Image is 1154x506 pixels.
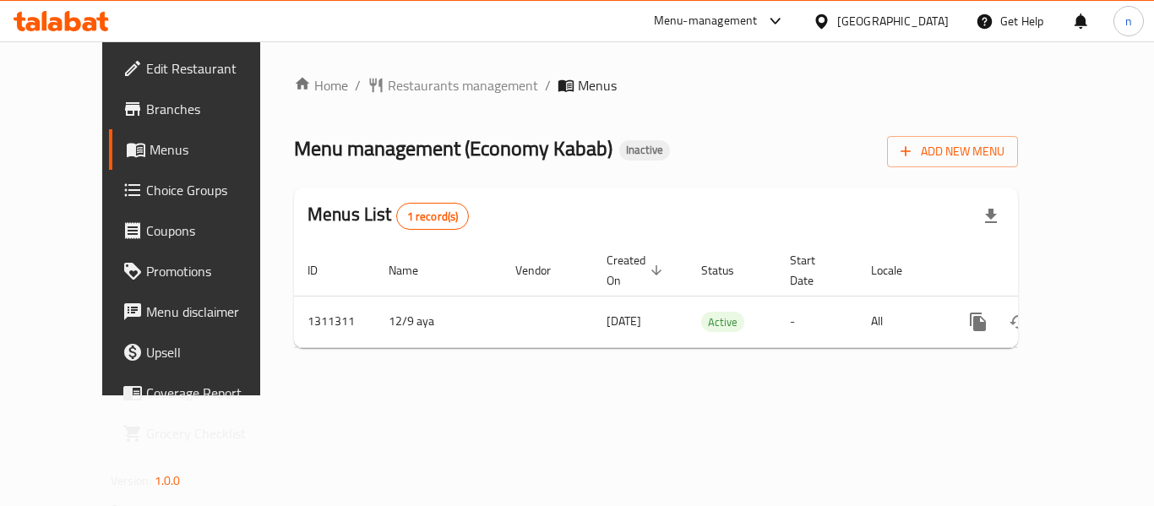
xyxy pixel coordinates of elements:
[155,470,181,492] span: 1.0.0
[355,75,361,95] li: /
[146,261,281,281] span: Promotions
[146,58,281,79] span: Edit Restaurant
[294,129,612,167] span: Menu management ( Economy Kabab )
[109,291,295,332] a: Menu disclaimer
[999,302,1039,342] button: Change Status
[109,413,295,454] a: Grocery Checklist
[146,220,281,241] span: Coupons
[619,140,670,161] div: Inactive
[146,302,281,322] span: Menu disclaimer
[146,180,281,200] span: Choice Groups
[545,75,551,95] li: /
[109,129,295,170] a: Menus
[515,260,573,280] span: Vendor
[111,470,152,492] span: Version:
[294,245,1134,348] table: enhanced table
[388,75,538,95] span: Restaurants management
[397,209,469,225] span: 1 record(s)
[308,260,340,280] span: ID
[971,196,1011,237] div: Export file
[857,296,944,347] td: All
[375,296,502,347] td: 12/9 aya
[776,296,857,347] td: -
[607,250,667,291] span: Created On
[607,310,641,332] span: [DATE]
[146,99,281,119] span: Branches
[109,89,295,129] a: Branches
[944,245,1134,297] th: Actions
[578,75,617,95] span: Menus
[654,11,758,31] div: Menu-management
[790,250,837,291] span: Start Date
[109,48,295,89] a: Edit Restaurant
[367,75,538,95] a: Restaurants management
[109,332,295,373] a: Upsell
[871,260,924,280] span: Locale
[146,423,281,443] span: Grocery Checklist
[150,139,281,160] span: Menus
[1125,12,1132,30] span: n
[389,260,440,280] span: Name
[701,313,744,332] span: Active
[837,12,949,30] div: [GEOGRAPHIC_DATA]
[901,141,1004,162] span: Add New Menu
[294,75,1018,95] nav: breadcrumb
[109,210,295,251] a: Coupons
[294,75,348,95] a: Home
[109,251,295,291] a: Promotions
[958,302,999,342] button: more
[619,143,670,157] span: Inactive
[308,202,469,230] h2: Menus List
[146,342,281,362] span: Upsell
[701,260,756,280] span: Status
[294,296,375,347] td: 1311311
[109,373,295,413] a: Coverage Report
[109,170,295,210] a: Choice Groups
[887,136,1018,167] button: Add New Menu
[146,383,281,403] span: Coverage Report
[701,312,744,332] div: Active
